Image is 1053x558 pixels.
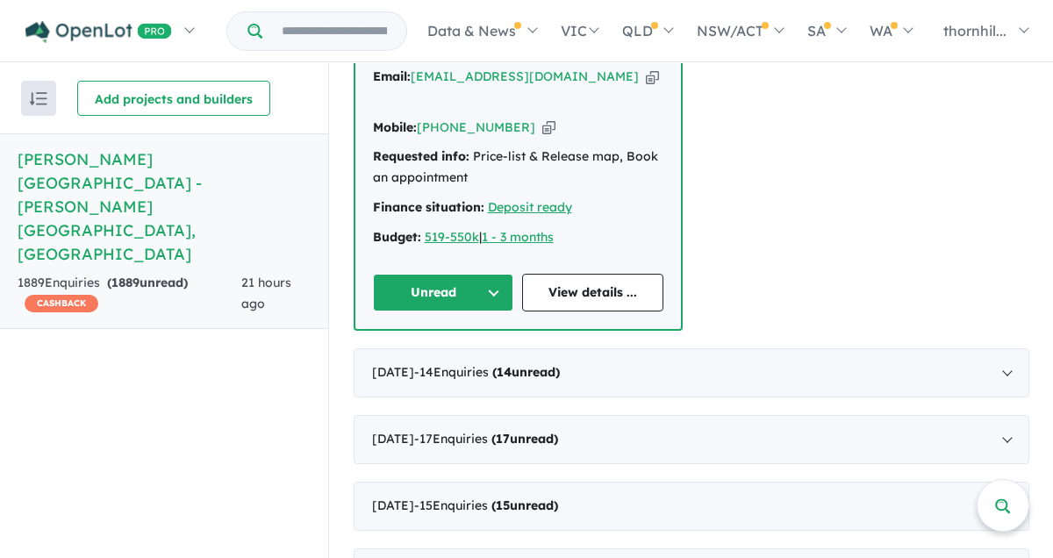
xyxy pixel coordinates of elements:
strong: ( unread) [491,497,558,513]
span: 15 [496,497,510,513]
img: Openlot PRO Logo White [25,21,172,43]
button: Copy [646,68,659,86]
input: Try estate name, suburb, builder or developer [266,12,403,50]
div: [DATE] [354,348,1029,397]
div: 1889 Enquir ies [18,273,241,315]
span: thornhil... [943,22,1006,39]
a: Deposit ready [488,199,572,215]
strong: Mobile: [373,119,417,135]
h5: [PERSON_NAME][GEOGRAPHIC_DATA] - [PERSON_NAME][GEOGRAPHIC_DATA] , [GEOGRAPHIC_DATA] [18,147,311,266]
strong: ( unread) [107,275,188,290]
a: [EMAIL_ADDRESS][DOMAIN_NAME] [411,68,639,84]
button: Add projects and builders [77,81,270,116]
button: Unread [373,274,514,311]
span: - 17 Enquir ies [414,431,558,447]
div: Price-list & Release map, Book an appointment [373,147,663,189]
a: View details ... [522,274,663,311]
span: - 14 Enquir ies [414,364,560,380]
strong: ( unread) [492,364,560,380]
span: - 15 Enquir ies [414,497,558,513]
a: 519-550k [425,229,479,245]
a: [PHONE_NUMBER] [417,119,535,135]
span: 21 hours ago [241,275,291,311]
strong: Finance situation: [373,199,484,215]
div: [DATE] [354,482,1029,531]
img: sort.svg [30,92,47,105]
span: 17 [496,431,510,447]
span: CASHBACK [25,295,98,312]
strong: ( unread) [491,431,558,447]
strong: Email: [373,68,411,84]
span: 1889 [111,275,140,290]
div: [DATE] [354,415,1029,464]
div: | [373,227,663,248]
strong: Budget: [373,229,421,245]
span: 14 [497,364,512,380]
button: Copy [542,118,555,137]
a: 1 - 3 months [482,229,554,245]
strong: Requested info: [373,148,469,164]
